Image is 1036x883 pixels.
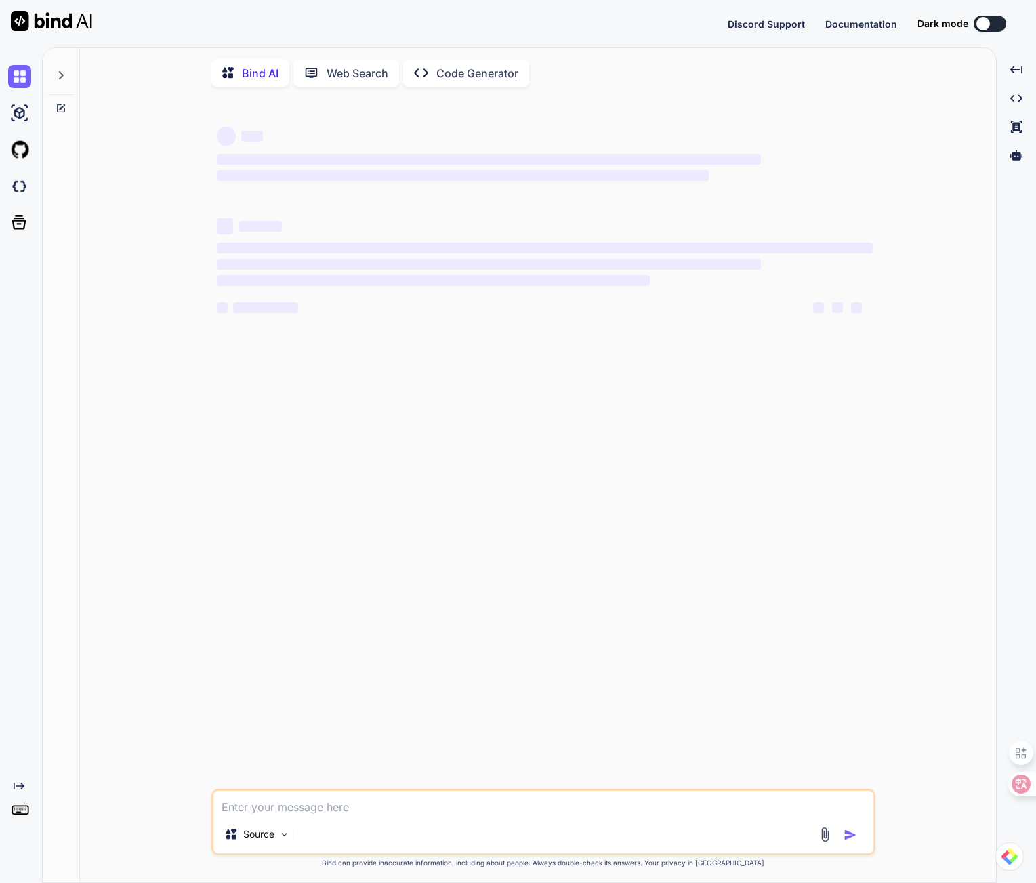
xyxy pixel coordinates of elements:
span: ‌ [217,218,233,234]
p: Bind AI [242,65,278,81]
span: ‌ [813,302,824,313]
span: ‌ [239,221,282,232]
span: ‌ [241,131,263,142]
p: Code Generator [436,65,518,81]
img: Pick Models [278,829,290,840]
img: ai-studio [8,102,31,125]
p: Source [243,827,274,841]
p: Web Search [327,65,388,81]
button: Documentation [825,17,897,31]
p: Bind can provide inaccurate information, including about people. Always double-check its answers.... [211,858,875,868]
span: ‌ [217,170,709,181]
img: chat [8,65,31,88]
span: ‌ [233,302,298,313]
img: darkCloudIdeIcon [8,175,31,198]
img: githubLight [8,138,31,161]
span: ‌ [217,259,761,270]
button: Discord Support [728,17,805,31]
span: ‌ [217,127,236,146]
span: Documentation [825,18,897,30]
span: ‌ [217,243,873,253]
span: ‌ [217,154,761,165]
img: attachment [817,827,833,842]
span: ‌ [217,275,650,286]
span: ‌ [851,302,862,313]
span: Discord Support [728,18,805,30]
span: ‌ [832,302,843,313]
span: ‌ [217,302,228,313]
img: icon [844,828,857,842]
img: Bind AI [11,11,92,31]
span: Dark mode [917,17,968,30]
